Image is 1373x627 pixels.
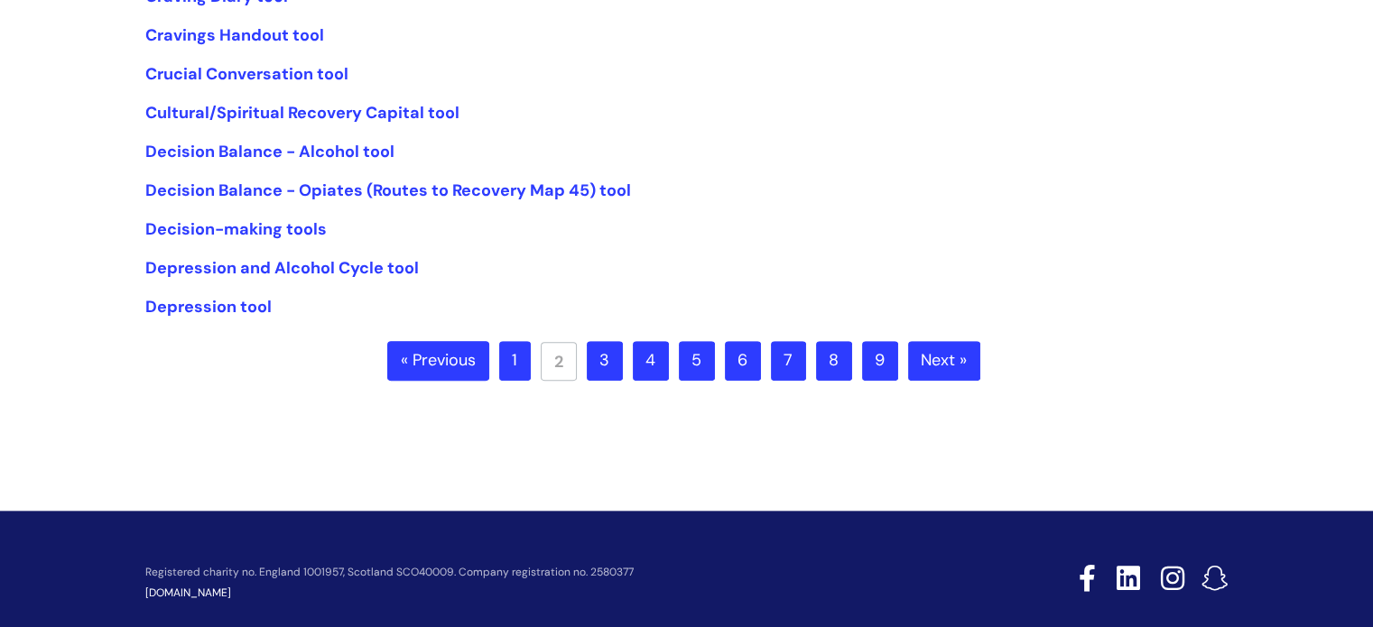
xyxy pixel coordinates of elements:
[145,586,231,600] a: [DOMAIN_NAME]
[145,24,324,46] a: Cravings Handout tool
[816,341,852,381] a: 8
[587,341,623,381] a: 3
[725,341,761,381] a: 6
[145,567,951,578] p: Registered charity no. England 1001957, Scotland SCO40009. Company registration no. 2580377
[633,341,669,381] a: 4
[541,342,577,381] a: 2
[387,341,489,381] a: « Previous
[908,341,980,381] a: Next »
[145,257,419,279] a: Depression and Alcohol Cycle tool
[499,341,531,381] a: 1
[145,102,459,124] a: Cultural/Spiritual Recovery Capital tool
[145,218,327,240] a: Decision-making tools
[145,180,631,201] a: Decision Balance - Opiates (Routes to Recovery Map 45) tool
[145,296,272,318] a: Depression tool
[145,63,348,85] a: Crucial Conversation tool
[771,341,806,381] a: 7
[679,341,715,381] a: 5
[145,141,394,162] a: Decision Balance - Alcohol tool
[862,341,898,381] a: 9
